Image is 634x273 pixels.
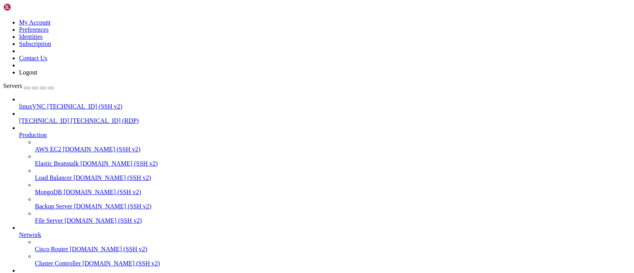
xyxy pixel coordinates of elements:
span: [DOMAIN_NAME] (SSH v2) [80,160,158,167]
span: Servers [3,82,22,89]
a: Elastic Beanstalk [DOMAIN_NAME] (SSH v2) [35,160,631,167]
a: AWS EC2 [DOMAIN_NAME] (SSH v2) [35,146,631,153]
span: Load Balancer [35,174,72,181]
a: [TECHNICAL_ID] [TECHNICAL_ID] (RDP) [19,117,631,124]
li: Network [19,224,631,267]
li: linuxVNC [TECHNICAL_ID] (SSH v2) [19,96,631,110]
a: Subscription [19,40,51,47]
li: AWS EC2 [DOMAIN_NAME] (SSH v2) [35,139,631,153]
span: Backup Server [35,203,73,210]
a: Preferences [19,26,49,33]
li: File Server [DOMAIN_NAME] (SSH v2) [35,210,631,224]
li: MongoDB [DOMAIN_NAME] (SSH v2) [35,181,631,196]
a: Identities [19,33,43,40]
span: Network [19,231,41,238]
li: Cisco Router [DOMAIN_NAME] (SSH v2) [35,239,631,253]
span: Cluster Controller [35,260,81,267]
span: [TECHNICAL_ID] [19,117,69,124]
span: [DOMAIN_NAME] (SSH v2) [70,246,147,252]
span: Cisco Router [35,246,68,252]
li: Backup Server [DOMAIN_NAME] (SSH v2) [35,196,631,210]
a: Network [19,231,631,239]
span: AWS EC2 [35,146,61,153]
span: [DOMAIN_NAME] (SSH v2) [82,260,160,267]
li: Load Balancer [DOMAIN_NAME] (SSH v2) [35,167,631,181]
span: [DOMAIN_NAME] (SSH v2) [65,217,142,224]
span: [DOMAIN_NAME] (SSH v2) [63,146,141,153]
li: Cluster Controller [DOMAIN_NAME] (SSH v2) [35,253,631,267]
a: MongoDB [DOMAIN_NAME] (SSH v2) [35,189,631,196]
li: Elastic Beanstalk [DOMAIN_NAME] (SSH v2) [35,153,631,167]
a: Backup Server [DOMAIN_NAME] (SSH v2) [35,203,631,210]
span: Production [19,132,47,138]
a: Servers [3,82,54,89]
a: Contact Us [19,55,48,61]
a: Cisco Router [DOMAIN_NAME] (SSH v2) [35,246,631,253]
span: Elastic Beanstalk [35,160,79,167]
li: Production [19,124,631,224]
a: Logout [19,69,37,76]
a: Load Balancer [DOMAIN_NAME] (SSH v2) [35,174,631,181]
img: Shellngn [3,3,49,11]
span: [DOMAIN_NAME] (SSH v2) [63,189,141,195]
a: linuxVNC [TECHNICAL_ID] (SSH v2) [19,103,631,110]
span: MongoDB [35,189,62,195]
a: Production [19,132,631,139]
a: Cluster Controller [DOMAIN_NAME] (SSH v2) [35,260,631,267]
span: [TECHNICAL_ID] (RDP) [71,117,139,124]
span: File Server [35,217,63,224]
a: My Account [19,19,51,26]
span: [DOMAIN_NAME] (SSH v2) [74,174,151,181]
li: [TECHNICAL_ID] [TECHNICAL_ID] (RDP) [19,110,631,124]
a: File Server [DOMAIN_NAME] (SSH v2) [35,217,631,224]
span: [TECHNICAL_ID] (SSH v2) [47,103,122,110]
span: linuxVNC [19,103,46,110]
span: [DOMAIN_NAME] (SSH v2) [74,203,152,210]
